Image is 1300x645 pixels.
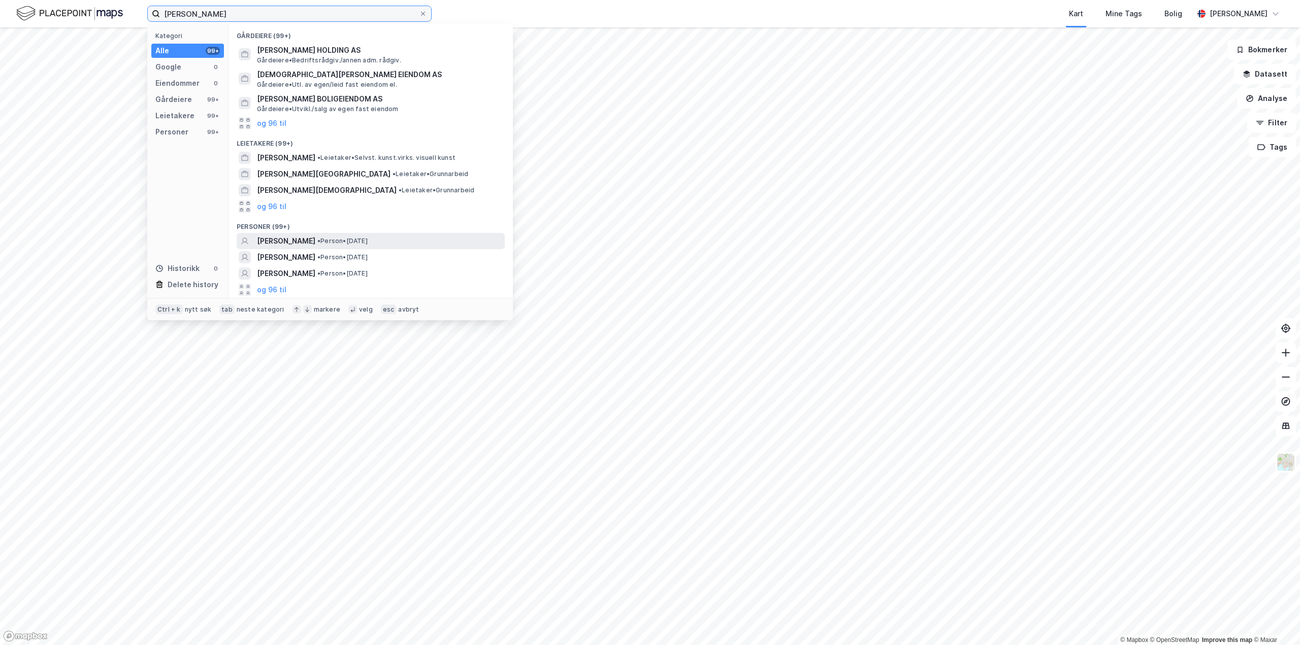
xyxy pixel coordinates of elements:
[1150,636,1199,643] a: OpenStreetMap
[155,262,200,275] div: Historikk
[393,170,468,178] span: Leietaker • Grunnarbeid
[393,170,396,178] span: •
[229,215,513,233] div: Personer (99+)
[1164,8,1182,20] div: Bolig
[155,61,181,73] div: Google
[1237,88,1296,109] button: Analyse
[257,184,397,196] span: [PERSON_NAME][DEMOGRAPHIC_DATA]
[257,69,501,81] span: [DEMOGRAPHIC_DATA][PERSON_NAME] EIENDOM AS
[1234,64,1296,84] button: Datasett
[317,237,368,245] span: Person • [DATE]
[212,264,220,273] div: 0
[399,186,402,194] span: •
[317,269,368,278] span: Person • [DATE]
[219,304,235,315] div: tab
[185,305,212,314] div: nytt søk
[317,253,368,261] span: Person • [DATE]
[155,45,169,57] div: Alle
[257,235,315,247] span: [PERSON_NAME]
[168,279,218,291] div: Delete history
[314,305,340,314] div: markere
[257,152,315,164] span: [PERSON_NAME]
[155,126,188,138] div: Personer
[229,24,513,42] div: Gårdeiere (99+)
[1276,453,1295,472] img: Z
[257,93,501,105] span: [PERSON_NAME] BOLIGEIENDOM AS
[1249,596,1300,645] div: Kontrollprogram for chat
[317,237,320,245] span: •
[206,47,220,55] div: 99+
[237,305,284,314] div: neste kategori
[155,77,200,89] div: Eiendommer
[206,128,220,136] div: 99+
[317,269,320,277] span: •
[398,305,419,314] div: avbryt
[257,168,391,180] span: [PERSON_NAME][GEOGRAPHIC_DATA]
[229,131,513,150] div: Leietakere (99+)
[317,253,320,261] span: •
[1069,8,1083,20] div: Kart
[206,112,220,120] div: 99+
[257,117,286,129] button: og 96 til
[1249,596,1300,645] iframe: Chat Widget
[359,305,373,314] div: velg
[257,284,286,296] button: og 96 til
[160,6,419,21] input: Søk på adresse, matrikkel, gårdeiere, leietakere eller personer
[1227,40,1296,60] button: Bokmerker
[257,81,397,89] span: Gårdeiere • Utl. av egen/leid fast eiendom el.
[317,154,456,162] span: Leietaker • Selvst. kunst.virks. visuell kunst
[155,32,224,40] div: Kategori
[257,44,501,56] span: [PERSON_NAME] HOLDING AS
[155,304,183,315] div: Ctrl + k
[155,110,194,122] div: Leietakere
[257,267,315,280] span: [PERSON_NAME]
[16,5,123,22] img: logo.f888ab2527a4732fd821a326f86c7f29.svg
[1210,8,1267,20] div: [PERSON_NAME]
[1202,636,1252,643] a: Improve this map
[1249,137,1296,157] button: Tags
[212,79,220,87] div: 0
[257,251,315,263] span: [PERSON_NAME]
[3,630,48,642] a: Mapbox homepage
[1247,113,1296,133] button: Filter
[1106,8,1142,20] div: Mine Tags
[257,56,401,64] span: Gårdeiere • Bedriftsrådgiv./annen adm. rådgiv.
[1120,636,1148,643] a: Mapbox
[155,93,192,106] div: Gårdeiere
[381,304,397,315] div: esc
[399,186,474,194] span: Leietaker • Grunnarbeid
[257,105,399,113] span: Gårdeiere • Utvikl./salg av egen fast eiendom
[212,63,220,71] div: 0
[317,154,320,161] span: •
[257,200,286,213] button: og 96 til
[206,95,220,104] div: 99+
